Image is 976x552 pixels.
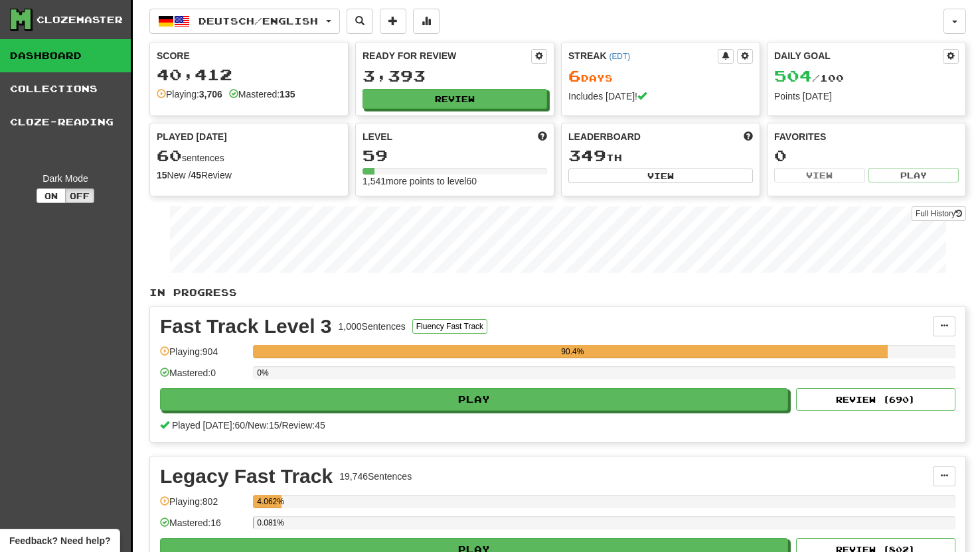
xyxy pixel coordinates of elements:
[774,168,865,182] button: View
[257,495,282,508] div: 4.062%
[160,316,332,336] div: Fast Track Level 3
[10,172,121,185] div: Dark Mode
[160,516,246,538] div: Mastered: 16
[774,147,959,164] div: 0
[157,130,227,143] span: Played [DATE]
[157,88,222,101] div: Playing:
[538,130,547,143] span: Score more points to level up
[380,9,406,34] button: Add sentence to collection
[363,89,547,109] button: Review
[868,168,959,182] button: Play
[157,169,341,182] div: New / Review
[774,49,943,64] div: Daily Goal
[363,174,547,188] div: 1,541 more points to level 60
[568,90,753,103] div: Includes [DATE]!
[568,146,606,165] span: 349
[280,420,282,431] span: /
[9,534,110,547] span: Open feedback widget
[609,52,630,61] a: (EDT)
[413,9,440,34] button: More stats
[744,130,753,143] span: This week in points, UTC
[149,9,340,34] button: Deutsch/English
[149,286,966,299] p: In Progress
[347,9,373,34] button: Search sentences
[245,420,248,431] span: /
[568,66,581,85] span: 6
[363,147,547,164] div: 59
[774,130,959,143] div: Favorites
[339,320,406,333] div: 1,000 Sentences
[229,88,295,101] div: Mastered:
[412,319,487,334] button: Fluency Fast Track
[65,188,94,203] button: Off
[157,49,341,62] div: Score
[912,206,966,221] a: Full History
[157,146,182,165] span: 60
[160,366,246,388] div: Mastered: 0
[160,345,246,367] div: Playing: 904
[363,130,392,143] span: Level
[248,420,279,431] span: New: 15
[339,470,412,483] div: 19,746 Sentences
[774,90,959,103] div: Points [DATE]
[199,15,318,27] span: Deutsch / English
[37,13,123,27] div: Clozemaster
[157,66,341,83] div: 40,412
[172,420,245,431] span: Played [DATE]: 60
[363,68,547,84] div: 3,393
[568,147,753,165] div: th
[157,170,167,180] strong: 15
[568,169,753,183] button: View
[568,130,641,143] span: Leaderboard
[157,147,341,165] div: sentences
[774,72,844,84] span: / 100
[568,49,718,62] div: Streak
[160,388,788,411] button: Play
[568,68,753,85] div: Day s
[199,89,222,100] strong: 3,706
[37,188,66,203] button: On
[191,170,201,180] strong: 45
[282,420,325,431] span: Review: 45
[160,495,246,517] div: Playing: 802
[280,89,295,100] strong: 135
[257,345,888,358] div: 90.4%
[160,466,333,486] div: Legacy Fast Track
[796,388,955,411] button: Review (690)
[774,66,812,85] span: 504
[363,49,531,62] div: Ready for Review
